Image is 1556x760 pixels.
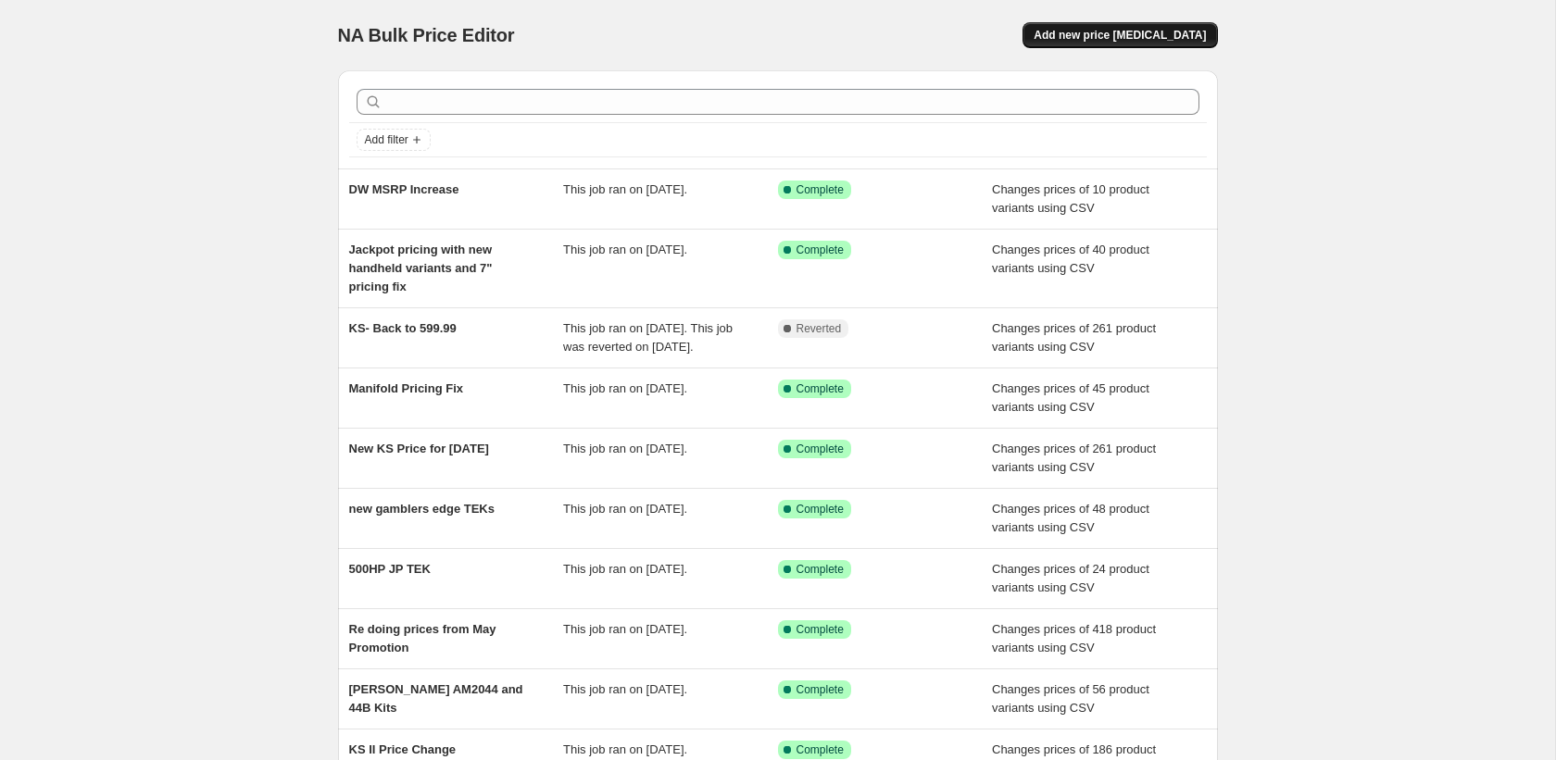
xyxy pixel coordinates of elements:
button: Add new price [MEDICAL_DATA] [1023,22,1217,48]
span: Complete [797,502,844,517]
span: This job ran on [DATE]. [563,682,687,696]
span: Changes prices of 56 product variants using CSV [992,682,1149,715]
span: This job ran on [DATE]. [563,562,687,576]
button: Add filter [357,129,431,151]
span: Add filter [365,132,408,147]
span: Re doing prices from May Promotion [349,622,496,654]
span: Complete [797,682,844,697]
span: Add new price [MEDICAL_DATA] [1034,28,1206,43]
span: Changes prices of 48 product variants using CSV [992,502,1149,534]
span: Changes prices of 418 product variants using CSV [992,622,1156,654]
span: Complete [797,442,844,456]
span: DW MSRP Increase [349,182,459,196]
span: Changes prices of 10 product variants using CSV [992,182,1149,215]
span: Complete [797,381,844,396]
span: This job ran on [DATE]. [563,742,687,756]
span: This job ran on [DATE]. [563,182,687,196]
span: This job ran on [DATE]. [563,502,687,516]
span: NA Bulk Price Editor [338,25,515,45]
span: Complete [797,622,844,637]
span: This job ran on [DATE]. This job was reverted on [DATE]. [563,321,733,354]
span: Manifold Pricing Fix [349,381,464,395]
span: This job ran on [DATE]. [563,622,687,636]
span: Complete [797,182,844,197]
span: New KS Price for [DATE] [349,442,489,455]
span: Changes prices of 40 product variants using CSV [992,243,1149,275]
span: This job ran on [DATE]. [563,381,687,395]
span: Changes prices of 24 product variants using CSV [992,562,1149,594]
span: This job ran on [DATE]. [563,243,687,256]
span: KS II Price Change [349,742,457,756]
span: Complete [797,742,844,757]
span: Reverted [797,321,842,336]
span: Changes prices of 45 product variants using CSV [992,381,1149,414]
span: 500HP JP TEK [349,562,431,576]
span: new gamblers edge TEKs [349,502,496,516]
span: Complete [797,562,844,577]
span: This job ran on [DATE]. [563,442,687,455]
span: Complete [797,243,844,257]
span: Changes prices of 261 product variants using CSV [992,442,1156,474]
span: KS- Back to 599.99 [349,321,457,335]
span: Changes prices of 261 product variants using CSV [992,321,1156,354]
span: Jackpot pricing with new handheld variants and 7" pricing fix [349,243,493,293]
span: [PERSON_NAME] AM2044 and 44B Kits [349,682,523,715]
